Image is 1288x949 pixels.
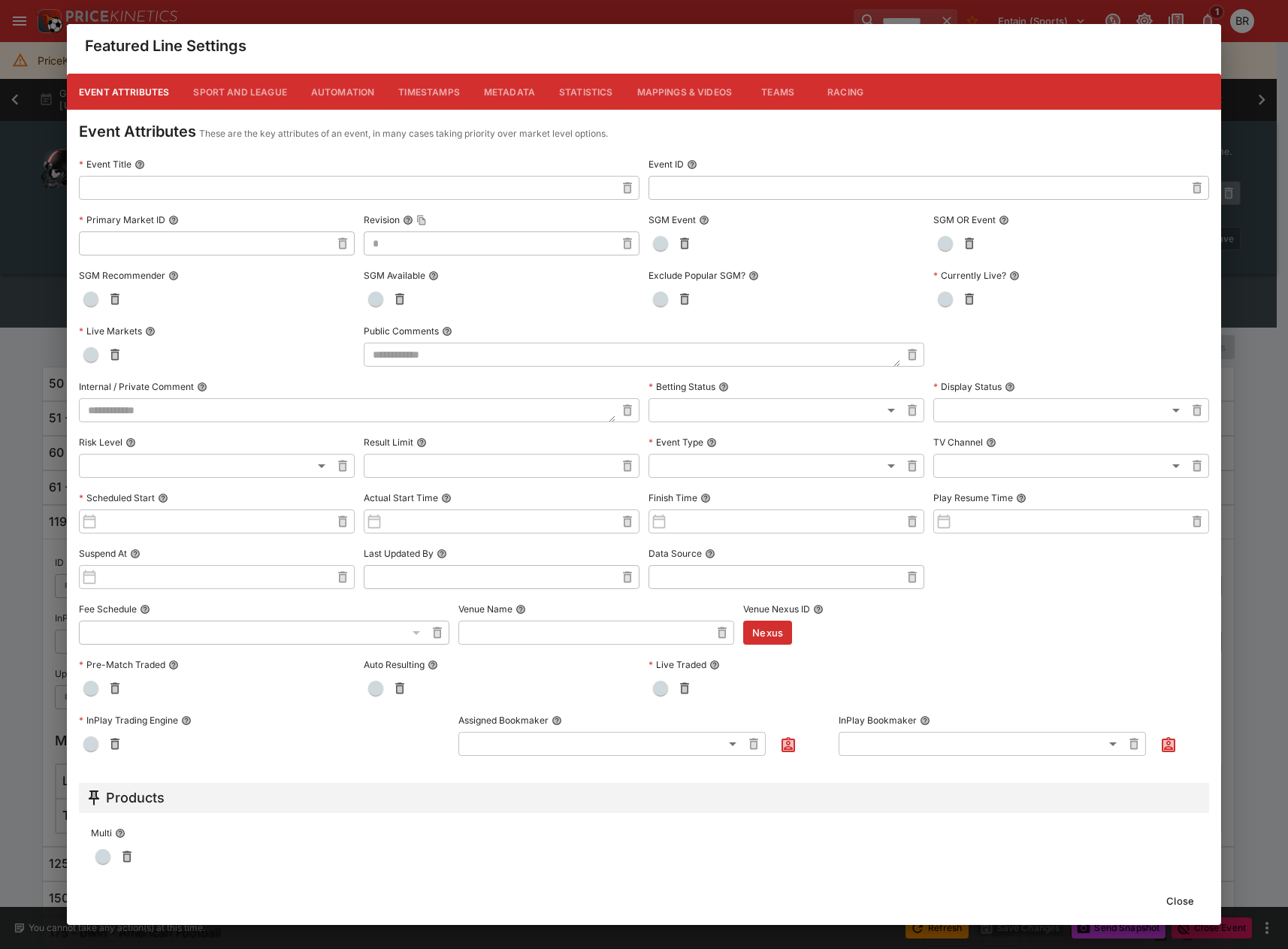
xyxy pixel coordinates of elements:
button: Finish Time [700,493,711,503]
p: Play Resume Time [933,491,1013,504]
p: Pre-Match Traded [79,658,165,671]
button: Currently Live? [1009,270,1020,281]
button: TV Channel [986,437,996,448]
p: Finish Time [649,491,697,504]
button: Primary Market ID [168,215,179,225]
p: TV Channel [933,436,983,449]
p: SGM Recommender [79,269,165,282]
p: Primary Market ID [79,213,165,226]
button: Racing [812,74,879,110]
button: Assigned Bookmaker [552,715,562,726]
p: Currently Live? [933,269,1006,282]
button: Pre-Match Traded [168,660,179,670]
button: Venue Nexus ID [813,604,824,615]
p: Multi [91,827,112,839]
p: Assigned Bookmaker [458,714,549,727]
p: Public Comments [364,325,439,337]
button: Sport and League [181,74,298,110]
h4: Event Attributes [79,122,196,141]
button: Event ID [687,159,697,170]
button: Exclude Popular SGM? [748,270,759,281]
button: Close [1157,889,1203,913]
p: Revision [364,213,400,226]
button: Statistics [547,74,625,110]
p: SGM OR Event [933,213,996,226]
p: InPlay Trading Engine [79,714,178,727]
button: Auto Resulting [428,660,438,670]
h5: Products [106,789,165,806]
button: Metadata [472,74,547,110]
button: Multi [115,828,125,839]
button: Live Traded [709,660,720,670]
button: Event Title [135,159,145,170]
h4: Featured Line Settings [85,36,246,56]
p: Venue Nexus ID [743,603,810,615]
p: Event Type [649,436,703,449]
button: InPlay Bookmaker [920,715,930,726]
button: Copy To Clipboard [416,215,427,225]
p: Display Status [933,380,1002,393]
p: Data Source [649,547,702,560]
button: Risk Level [125,437,136,448]
p: Last Updated By [364,547,434,560]
button: Play Resume Time [1016,493,1026,503]
button: Mappings & Videos [625,74,745,110]
button: Data Source [705,549,715,559]
p: Auto Resulting [364,658,425,671]
button: Venue Name [516,604,526,615]
button: Betting Status [718,382,729,392]
p: Event ID [649,158,684,171]
p: Venue Name [458,603,512,615]
p: Betting Status [649,380,715,393]
p: Live Markets [79,325,142,337]
button: RevisionCopy To Clipboard [403,215,413,225]
button: Result Limit [416,437,427,448]
p: Risk Level [79,436,122,449]
p: Live Traded [649,658,706,671]
p: SGM Event [649,213,696,226]
button: Public Comments [442,326,452,337]
button: SGM Available [428,270,439,281]
button: Automation [299,74,387,110]
button: SGM Event [699,215,709,225]
button: Teams [744,74,812,110]
button: Internal / Private Comment [197,382,207,392]
p: Result Limit [364,436,413,449]
button: Timestamps [386,74,472,110]
p: Internal / Private Comment [79,380,194,393]
p: SGM Available [364,269,425,282]
p: These are the key attributes of an event, in many cases taking priority over market level options. [199,126,608,141]
button: Fee Schedule [140,604,150,615]
button: SGM Recommender [168,270,179,281]
button: Live Markets [145,326,156,337]
p: Scheduled Start [79,491,155,504]
p: InPlay Bookmaker [839,714,917,727]
button: Nexus [743,621,792,645]
p: Event Title [79,158,132,171]
button: SGM OR Event [999,215,1009,225]
button: Actual Start Time [441,493,452,503]
button: Suspend At [130,549,141,559]
button: InPlay Trading Engine [181,715,192,726]
p: Actual Start Time [364,491,438,504]
p: Fee Schedule [79,603,137,615]
p: Exclude Popular SGM? [649,269,745,282]
button: Scheduled Start [158,493,168,503]
button: Assign to Me [1155,732,1182,759]
button: Event Type [706,437,717,448]
button: Assign to Me [775,732,802,759]
button: Last Updated By [437,549,447,559]
button: Display Status [1005,382,1015,392]
p: Suspend At [79,547,127,560]
button: Event Attributes [67,74,181,110]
